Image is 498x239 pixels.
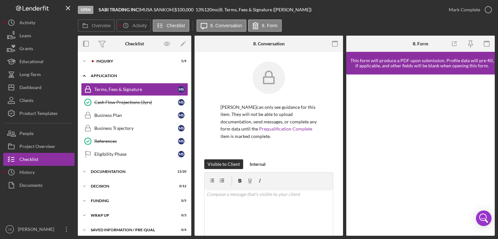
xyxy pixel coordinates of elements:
div: Documentation [91,170,170,174]
div: References [94,139,178,144]
div: Checklist [125,41,144,46]
label: Checklist [167,23,185,28]
a: Business TrajectoryMS [81,122,188,135]
div: This form will produce a PDF upon submission. Profile data will pre-fill, if applicable, and othe... [350,58,495,68]
div: Open [78,6,93,14]
div: Wrap up [91,213,170,217]
div: Documents [19,179,42,193]
div: MUSA SANKOH | [140,7,174,12]
div: Internal [250,159,266,169]
button: History [3,166,75,179]
div: 13 % [196,7,204,12]
div: Saved Information / Pre-Qual [91,228,170,232]
button: Project Overview [3,140,75,153]
div: Business Trajectory [94,126,178,131]
div: M S [178,86,184,93]
b: SABI TRADING INC [99,7,138,12]
div: 0 / 4 [175,228,186,232]
button: Internal [246,159,269,169]
a: ReferencesMS [81,135,188,148]
div: 120 mo [204,7,219,12]
button: Visible to Client [204,159,243,169]
div: Mark Complete [449,3,480,16]
div: 8. Conversation [253,41,285,46]
label: 8. Conversation [210,23,242,28]
span: $100,000 [174,7,194,12]
text: YB [8,228,12,231]
button: Documents [3,179,75,192]
div: M S [178,99,184,106]
div: Inquiry [96,59,170,63]
div: History [19,166,35,180]
label: Overview [92,23,111,28]
div: Decision [91,184,170,188]
div: Project Overview [19,140,55,154]
div: 0 / 3 [175,213,186,217]
button: Mark Complete [442,3,495,16]
div: M S [178,112,184,119]
div: [PERSON_NAME] [16,223,58,237]
div: M S [178,138,184,144]
div: M S [178,151,184,157]
a: Prequalification Complete [259,126,312,131]
iframe: Lenderfit form [353,81,489,229]
button: Overview [78,19,115,32]
label: 8. Form [262,23,278,28]
a: Terms, Fees & SignatureMS [81,83,188,96]
div: 8. Form [413,41,428,46]
div: 0 / 12 [175,184,186,188]
button: Checklist [3,153,75,166]
button: 8. Form [248,19,282,32]
div: 0 / 5 [175,199,186,203]
button: YB[PERSON_NAME] [3,223,75,236]
div: Visible to Client [207,159,240,169]
div: Business Plan [94,113,178,118]
div: Funding [91,199,170,203]
button: Activity [116,19,151,32]
div: Checklist [19,153,38,167]
a: Business PlanMS [81,109,188,122]
label: Activity [132,23,147,28]
a: Eligibility PhaseMS [81,148,188,161]
div: 13 / 20 [175,170,186,174]
div: | [99,7,140,12]
div: Cash Flow Projections (3yrs) [94,100,178,105]
div: 5 / 9 [175,59,186,63]
div: Open Intercom Messenger [476,211,492,226]
button: Checklist [153,19,189,32]
button: 8. Conversation [196,19,246,32]
div: Application [91,74,183,78]
a: Cash Flow Projections (3yrs)MS [81,96,188,109]
div: Eligibility Phase [94,152,178,157]
p: [PERSON_NAME] can only see guidance for this item. They will not be able to upload documentation,... [220,104,317,140]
